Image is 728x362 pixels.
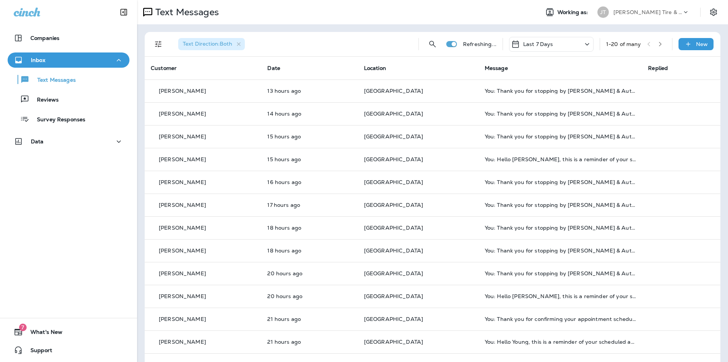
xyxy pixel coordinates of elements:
div: You: Thank you for stopping by Jensen Tire & Auto - West Dodge Road. Please take 30 seconds to le... [485,179,636,185]
p: Text Messages [152,6,219,18]
div: You: Thank you for stopping by Jensen Tire & Auto - West Dodge Road. Please take 30 seconds to le... [485,88,636,94]
button: Filters [151,37,166,52]
span: [GEOGRAPHIC_DATA] [364,224,423,231]
button: Search Messages [425,37,440,52]
span: [GEOGRAPHIC_DATA] [364,87,423,94]
div: 1 - 20 of many [606,41,641,47]
p: [PERSON_NAME] [159,339,206,345]
div: Text Direction:Both [178,38,245,50]
button: Inbox [8,52,129,68]
span: [GEOGRAPHIC_DATA] [364,316,423,322]
span: Date [267,65,280,71]
span: [GEOGRAPHIC_DATA] [364,338,423,345]
span: [GEOGRAPHIC_DATA] [364,133,423,140]
p: [PERSON_NAME] [159,293,206,299]
p: Sep 25, 2025 02:59 PM [267,133,351,140]
p: [PERSON_NAME] [159,202,206,208]
span: Text Direction : Both [183,40,232,47]
p: Sep 25, 2025 12:58 PM [267,202,351,208]
button: Companies [8,30,129,46]
p: Sep 25, 2025 11:59 AM [267,225,351,231]
span: Replied [648,65,668,71]
span: What's New [23,329,62,338]
p: [PERSON_NAME] [159,270,206,276]
p: Sep 25, 2025 02:47 PM [267,156,351,162]
button: Survey Responses [8,111,129,127]
p: Data [31,138,44,144]
p: Companies [30,35,59,41]
p: [PERSON_NAME] [159,156,206,162]
p: [PERSON_NAME] [159,179,206,185]
span: [GEOGRAPHIC_DATA] [364,293,423,300]
div: You: Thank you for stopping by Jensen Tire & Auto - West Dodge Road. Please take 30 seconds to le... [485,133,636,140]
p: Last 7 Days [523,41,553,47]
button: Data [8,134,129,149]
p: [PERSON_NAME] [159,88,206,94]
div: You: Thank you for stopping by Jensen Tire & Auto - West Dodge Road. Please take 30 seconds to le... [485,225,636,231]
span: [GEOGRAPHIC_DATA] [364,179,423,186]
p: [PERSON_NAME] [159,111,206,117]
p: Sep 25, 2025 09:58 AM [267,270,351,276]
p: Sep 25, 2025 09:49 AM [267,293,351,299]
div: You: Thank you for stopping by Jensen Tire & Auto - West Dodge Road. Please take 30 seconds to le... [485,270,636,276]
p: Sep 25, 2025 01:59 PM [267,179,351,185]
p: Sep 25, 2025 11:59 AM [267,248,351,254]
button: 7What's New [8,324,129,340]
span: Message [485,65,508,71]
div: You: Hello Kara, this is a reminder of your scheduled appointment set for 09/26/2025 7:00 AM at W... [485,293,636,299]
button: Text Messages [8,71,129,87]
span: [GEOGRAPHIC_DATA] [364,270,423,277]
p: Sep 25, 2025 03:59 PM [267,111,351,117]
div: You: Thank you for stopping by Jensen Tire & Auto - West Dodge Road. Please take 30 seconds to le... [485,202,636,208]
span: [GEOGRAPHIC_DATA] [364,156,423,163]
div: You: Hello Kris, this is a reminder of your scheduled appointment set for 09/26/2025 3:00 PM at W... [485,156,636,162]
div: JT [597,6,609,18]
span: [GEOGRAPHIC_DATA] [364,110,423,117]
span: Working as: [557,9,590,16]
span: [GEOGRAPHIC_DATA] [364,247,423,254]
p: Survey Responses [29,116,85,124]
span: 7 [19,324,27,331]
div: You: Thank you for stopping by Jensen Tire & Auto - West Dodge Road. Please take 30 seconds to le... [485,248,636,254]
div: You: Thank you for confirming your appointment scheduled for 09/26/2025 7:30 AM with West Dodge R... [485,316,636,322]
button: Collapse Sidebar [113,5,134,20]
p: [PERSON_NAME] [159,225,206,231]
p: Sep 25, 2025 09:02 AM [267,339,351,345]
p: [PERSON_NAME] [159,133,206,140]
p: Text Messages [30,77,76,84]
button: Reviews [8,91,129,107]
span: Support [23,347,52,356]
p: Refreshing... [463,41,497,47]
button: Settings [707,5,720,19]
p: New [696,41,708,47]
p: [PERSON_NAME] [159,248,206,254]
p: Sep 25, 2025 09:03 AM [267,316,351,322]
p: [PERSON_NAME] [159,316,206,322]
span: Customer [151,65,177,71]
p: Sep 25, 2025 04:58 PM [267,88,351,94]
p: [PERSON_NAME] Tire & Auto [613,9,682,15]
div: You: Thank you for stopping by Jensen Tire & Auto - West Dodge Road. Please take 30 seconds to le... [485,111,636,117]
p: Inbox [31,57,45,63]
span: [GEOGRAPHIC_DATA] [364,202,423,208]
span: Location [364,65,386,71]
button: Support [8,343,129,358]
p: Reviews [29,97,59,104]
div: You: Hello Young, this is a reminder of your scheduled appointment set for 09/26/2025 9:00 AM at ... [485,339,636,345]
